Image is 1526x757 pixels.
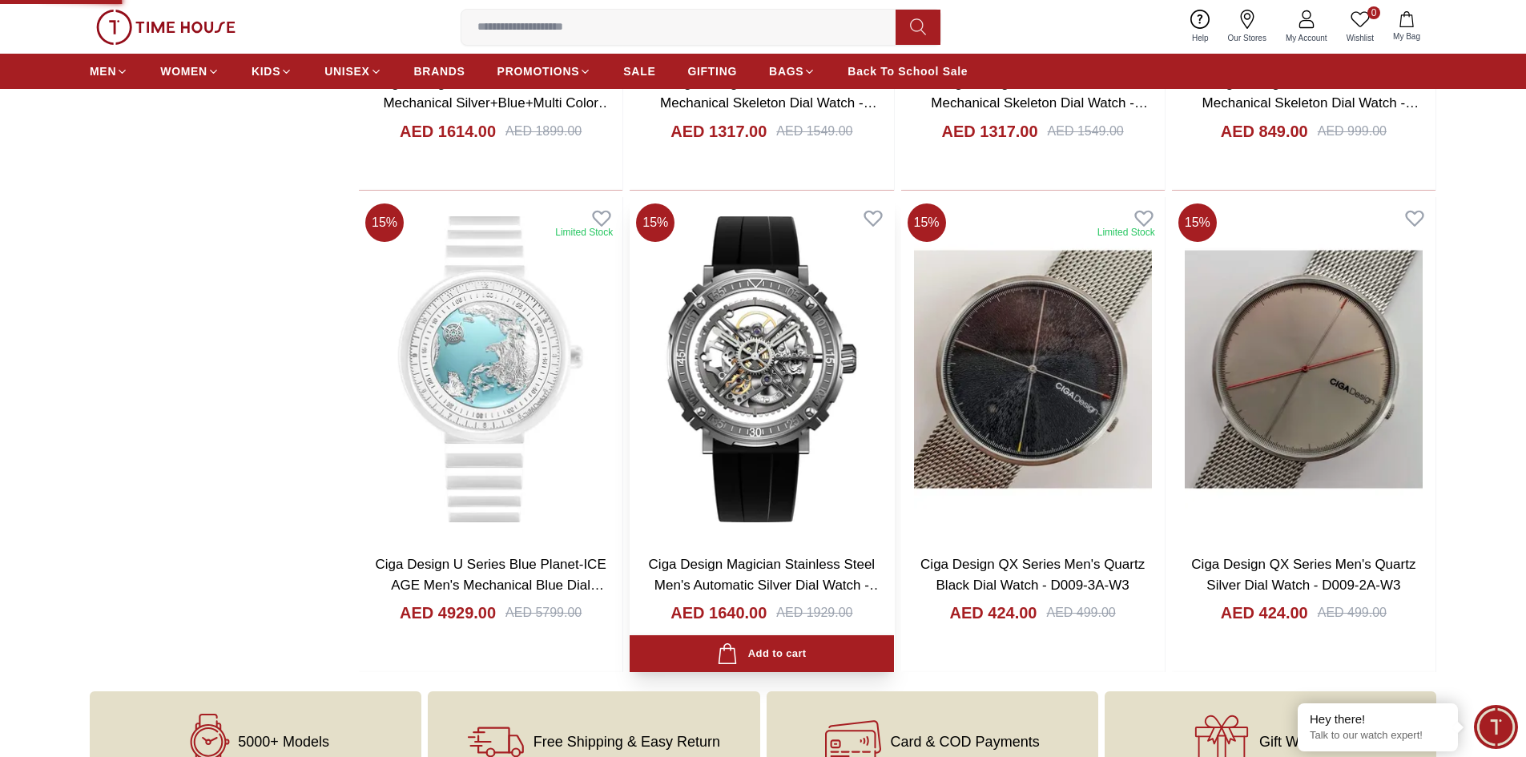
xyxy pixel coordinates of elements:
[630,635,893,673] button: Add to cart
[660,75,877,131] a: Ciga Design X Ceramic Men's Mechanical Skeleton Dial Watch - X012-WS02-W5WH
[776,603,852,622] div: AED 1929.00
[1202,75,1419,131] a: Ciga Design X Ceramic Men's Mechanical Skeleton Dial Watch - X012-PP02-W5PL
[776,122,852,141] div: AED 1549.00
[90,57,128,86] a: MEN
[920,557,1145,593] a: Ciga Design QX Series Men's Quartz Black Dial Watch - D009-3A-W3
[359,197,622,542] img: Ciga Design U Series Blue Planet-ICE AGE Men's Mechanical Blue Dial Watch - U032-WU01-W5W7W
[1046,603,1115,622] div: AED 499.00
[630,197,893,542] img: Ciga Design Magician Stainless Steel Men's Automatic Silver Dial Watch - M051-SS01-W6B
[891,734,1040,750] span: Card & COD Payments
[379,75,612,131] a: Ciga Design X Series Titanium Men's Mechanical Silver+Blue+Multi Color Dial Watch - X021-TIBU-W25BK
[252,57,292,86] a: KIDS
[687,57,737,86] a: GIFTING
[1367,6,1380,19] span: 0
[1218,6,1276,47] a: Our Stores
[1178,203,1217,242] span: 15 %
[908,203,946,242] span: 15 %
[848,63,968,79] span: Back To School Sale
[941,120,1037,143] h4: AED 1317.00
[1172,197,1435,542] img: Ciga Design QX Series Men's Quartz Silver Dial Watch - D009-2A-W3
[1259,734,1347,750] span: Gift Wrapping
[848,57,968,86] a: Back To School Sale
[400,120,496,143] h4: AED 1614.00
[497,57,592,86] a: PROMOTIONS
[376,557,606,613] a: Ciga Design U Series Blue Planet-ICE AGE Men's Mechanical Blue Dial Watch - U032-WU01-W5W7W
[1182,6,1218,47] a: Help
[1222,32,1273,44] span: Our Stores
[901,197,1165,542] img: Ciga Design QX Series Men's Quartz Black Dial Watch - D009-3A-W3
[414,57,465,86] a: BRANDS
[1318,122,1387,141] div: AED 999.00
[649,557,883,613] a: Ciga Design Magician Stainless Steel Men's Automatic Silver Dial Watch - M051-SS01-W6B
[670,602,767,624] h4: AED 1640.00
[160,63,207,79] span: WOMEN
[1318,603,1387,622] div: AED 499.00
[1387,30,1427,42] span: My Bag
[1340,32,1380,44] span: Wishlist
[717,643,806,665] div: Add to cart
[1186,32,1215,44] span: Help
[324,63,369,79] span: UNISEX
[160,57,219,86] a: WOMEN
[1048,122,1124,141] div: AED 1549.00
[324,57,381,86] a: UNISEX
[414,63,465,79] span: BRANDS
[931,75,1148,131] a: Ciga Design X Ceramic Men's Mechanical Skeleton Dial Watch - X012-PR02-W5PK
[769,63,803,79] span: BAGS
[636,203,674,242] span: 15 %
[505,122,582,141] div: AED 1899.00
[533,734,720,750] span: Free Shipping & Easy Return
[623,57,655,86] a: SALE
[1474,705,1518,749] div: Chat Widget
[1191,557,1415,593] a: Ciga Design QX Series Men's Quartz Silver Dial Watch - D009-2A-W3
[400,602,496,624] h4: AED 4929.00
[1310,711,1446,727] div: Hey there!
[1383,8,1430,46] button: My Bag
[96,10,236,45] img: ...
[238,734,329,750] span: 5000+ Models
[623,63,655,79] span: SALE
[505,603,582,622] div: AED 5799.00
[1310,729,1446,743] p: Talk to our watch expert!
[1221,602,1308,624] h4: AED 424.00
[1221,120,1308,143] h4: AED 849.00
[769,57,815,86] a: BAGS
[1097,226,1155,239] div: Limited Stock
[1279,32,1334,44] span: My Account
[950,602,1037,624] h4: AED 424.00
[365,203,404,242] span: 15 %
[90,63,116,79] span: MEN
[497,63,580,79] span: PROMOTIONS
[1337,6,1383,47] a: 0Wishlist
[252,63,280,79] span: KIDS
[687,63,737,79] span: GIFTING
[670,120,767,143] h4: AED 1317.00
[555,226,613,239] div: Limited Stock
